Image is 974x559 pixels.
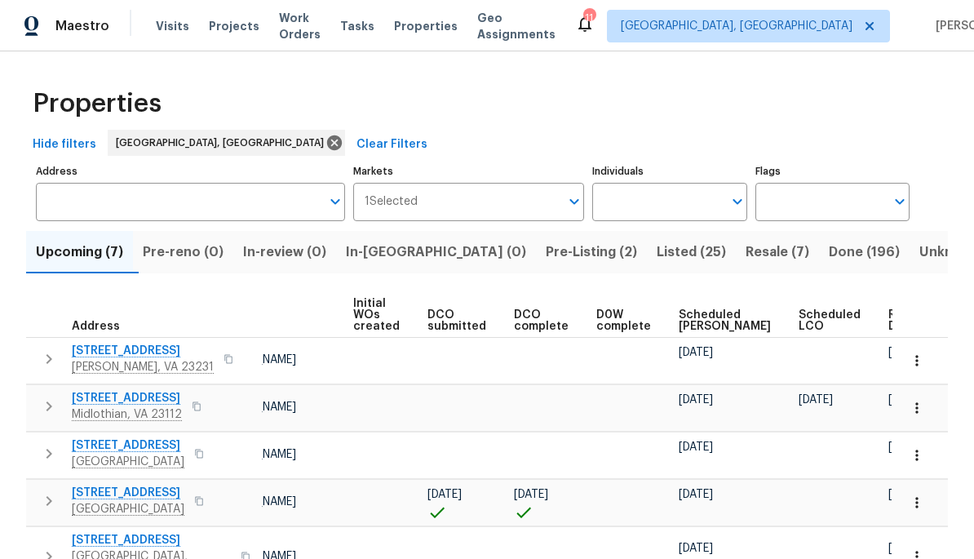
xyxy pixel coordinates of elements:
span: [DATE] [679,543,713,554]
span: Geo Assignments [477,10,556,42]
span: [DATE] [514,489,548,500]
button: Open [324,190,347,213]
label: Markets [353,166,585,176]
div: 11 [583,10,595,26]
span: Clear Filters [356,135,427,155]
span: Pre-Listing (2) [546,241,637,264]
span: [DATE] [888,394,923,406]
span: [DATE] [888,489,923,500]
span: Projects [209,18,259,34]
span: Initial WOs created [353,298,400,332]
span: [DATE] [427,489,462,500]
span: [GEOGRAPHIC_DATA], [GEOGRAPHIC_DATA] [621,18,852,34]
span: [DATE] [679,347,713,358]
span: Properties [33,95,162,112]
label: Flags [755,166,910,176]
span: Work Orders [279,10,321,42]
label: Address [36,166,345,176]
button: Open [563,190,586,213]
button: Clear Filters [350,130,434,160]
span: [DATE] [799,394,833,406]
span: Upcoming (7) [36,241,123,264]
span: [DATE] [679,489,713,500]
span: [DATE] [888,347,923,358]
span: Scheduled [PERSON_NAME] [679,309,771,332]
button: Hide filters [26,130,103,160]
button: Open [726,190,749,213]
span: Tasks [340,20,374,32]
span: [DATE] [888,441,923,453]
span: Done (196) [829,241,900,264]
span: Pre-reno (0) [143,241,224,264]
span: In-review (0) [243,241,326,264]
button: Open [888,190,911,213]
span: Ready Date [888,309,924,332]
div: [GEOGRAPHIC_DATA], [GEOGRAPHIC_DATA] [108,130,345,156]
span: Scheduled LCO [799,309,861,332]
span: Visits [156,18,189,34]
span: Properties [394,18,458,34]
span: [DATE] [888,543,923,554]
span: Hide filters [33,135,96,155]
span: Listed (25) [657,241,726,264]
label: Individuals [592,166,746,176]
span: Address [72,321,120,332]
span: DCO submitted [427,309,486,332]
span: [GEOGRAPHIC_DATA], [GEOGRAPHIC_DATA] [116,135,330,151]
span: Resale (7) [746,241,809,264]
span: [DATE] [679,394,713,406]
span: D0W complete [596,309,651,332]
span: DCO complete [514,309,569,332]
span: In-[GEOGRAPHIC_DATA] (0) [346,241,526,264]
span: 1 Selected [365,195,418,209]
span: Maestro [55,18,109,34]
span: [DATE] [679,441,713,453]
